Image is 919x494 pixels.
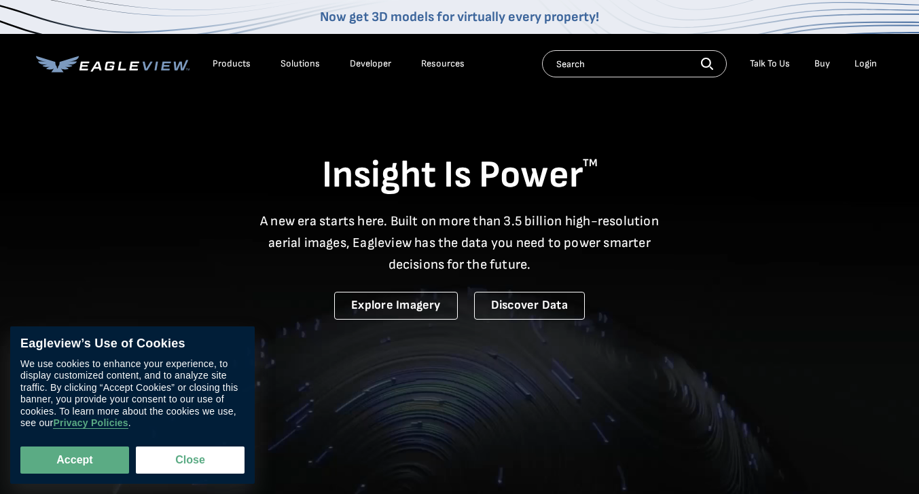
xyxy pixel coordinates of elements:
[320,9,599,25] a: Now get 3D models for virtually every property!
[20,446,129,474] button: Accept
[36,152,884,199] h1: Insight Is Power
[542,50,727,77] input: Search
[334,292,458,320] a: Explore Imagery
[20,358,245,430] div: We use cookies to enhance your experience, to display customized content, and to analyze site tra...
[20,337,245,351] div: Eagleview’s Use of Cookies
[421,58,465,70] div: Resources
[252,210,668,275] p: A new era starts here. Built on more than 3.5 billion high-resolution aerial images, Eagleview ha...
[854,58,877,70] div: Login
[281,58,320,70] div: Solutions
[53,418,128,430] a: Privacy Policies
[136,446,245,474] button: Close
[213,58,251,70] div: Products
[350,58,391,70] a: Developer
[814,58,830,70] a: Buy
[750,58,790,70] div: Talk To Us
[474,292,585,320] a: Discover Data
[583,157,598,170] sup: TM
